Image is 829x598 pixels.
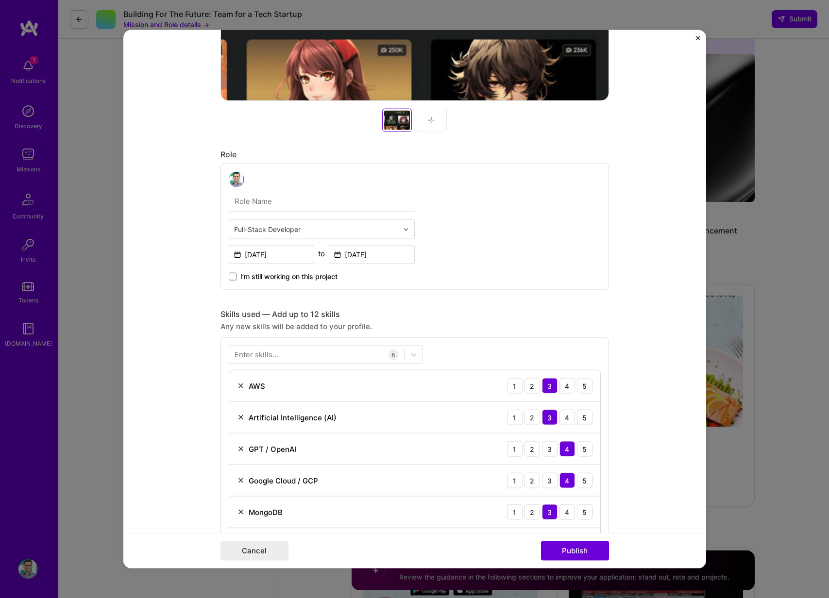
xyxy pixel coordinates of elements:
img: Remove [237,445,245,453]
div: 5 [577,504,592,520]
button: Cancel [220,541,288,560]
div: 3 [542,473,558,488]
div: Artificial Intelligence (AI) [249,412,337,422]
img: Remove [237,477,245,484]
div: 2 [524,504,540,520]
div: 4 [559,473,575,488]
div: 2 [524,378,540,394]
div: Enter skills... [235,349,278,360]
div: 3 [542,441,558,457]
img: drop icon [403,226,409,232]
div: 5 [577,473,592,488]
div: 1 [507,441,523,457]
div: AWS [249,381,265,391]
div: 4 [559,441,575,457]
img: Remove [237,382,245,390]
div: 1 [507,504,523,520]
div: Any new skills will be added to your profile. [220,321,609,332]
div: 3 [542,378,558,394]
div: 4 [559,378,575,394]
span: I’m still working on this project [240,272,338,282]
div: MongoDB [249,507,283,517]
button: Publish [541,541,609,560]
input: Date [229,245,315,264]
div: Skills used — Add up to 12 skills [220,309,609,319]
div: 3 [542,410,558,425]
div: 6 [388,349,399,360]
img: Remove [237,414,245,421]
div: 2 [524,473,540,488]
div: GPT / OpenAI [249,444,296,454]
input: Date [329,245,415,264]
div: 3 [542,504,558,520]
div: 1 [507,410,523,425]
div: 4 [559,504,575,520]
input: Role Name [229,191,415,212]
div: 2 [524,410,540,425]
div: 5 [577,441,592,457]
div: 2 [524,441,540,457]
div: Role [220,149,609,160]
div: 5 [577,378,592,394]
div: 4 [559,410,575,425]
div: 1 [507,473,523,488]
button: Close [695,36,700,46]
img: Add [427,116,435,124]
div: 5 [577,410,592,425]
div: to [318,249,325,259]
div: Google Cloud / GCP [249,475,318,485]
div: 1 [507,378,523,394]
img: Remove [237,508,245,516]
